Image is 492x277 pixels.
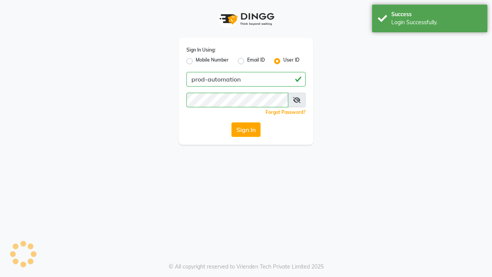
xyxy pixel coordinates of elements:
[247,57,265,66] label: Email ID
[196,57,229,66] label: Mobile Number
[283,57,299,66] label: User ID
[231,122,261,137] button: Sign In
[266,109,306,115] a: Forgot Password?
[391,18,482,27] div: Login Successfully.
[215,8,277,30] img: logo1.svg
[186,47,216,53] label: Sign In Using:
[391,10,482,18] div: Success
[186,72,306,87] input: Username
[186,93,288,107] input: Username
